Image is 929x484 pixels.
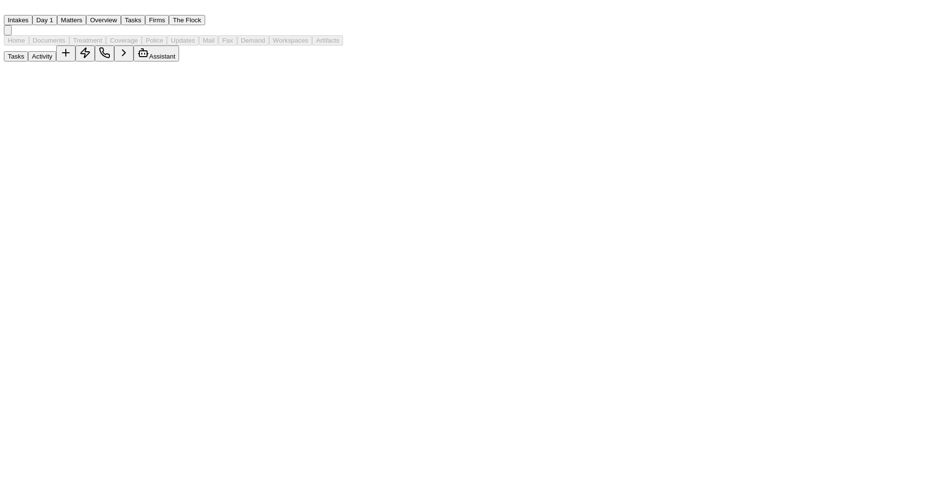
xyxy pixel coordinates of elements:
a: Home [4,6,15,15]
img: Finch Logo [4,4,15,13]
a: Intakes [4,15,32,24]
button: The Flock [169,15,205,25]
a: The Flock [169,15,205,24]
button: Assistant [134,45,179,61]
button: Firms [145,15,169,25]
span: Coverage [110,37,138,44]
span: Police [146,37,163,44]
button: Activity [28,51,56,61]
a: Tasks [121,15,145,24]
a: Overview [86,15,121,24]
span: Assistant [149,53,175,60]
button: Matters [57,15,86,25]
span: Updates [171,37,195,44]
button: Make a Call [95,45,114,61]
button: Tasks [121,15,145,25]
button: Tasks [4,51,28,61]
button: Overview [86,15,121,25]
button: Add Task [56,45,75,61]
span: Demand [241,37,265,44]
button: Create Immediate Task [75,45,95,61]
button: Day 1 [32,15,57,25]
span: Mail [203,37,214,44]
a: Firms [145,15,169,24]
span: Artifacts [316,37,339,44]
span: Fax [222,37,233,44]
a: Matters [57,15,86,24]
button: Intakes [4,15,32,25]
span: Documents [33,37,65,44]
span: Workspaces [273,37,308,44]
a: Day 1 [32,15,57,24]
span: Treatment [73,37,102,44]
span: Home [8,37,25,44]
